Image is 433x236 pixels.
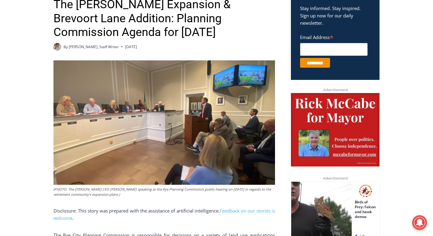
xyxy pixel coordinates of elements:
[300,31,368,42] label: Email Address
[53,60,275,185] img: (PHOTO: The Osborn CEO Matt Anderson speaking at the Rye Planning Commission public hearing on Se...
[160,61,283,74] span: Intern @ [DOMAIN_NAME]
[68,52,70,58] div: /
[125,44,137,50] time: [DATE]
[53,43,61,51] img: (PHOTO: MyRye.com Summer 2023 intern Beatrice Larzul.)
[147,59,296,76] a: Intern @ [DOMAIN_NAME]
[317,175,354,181] span: Advertisement
[71,52,74,58] div: 6
[69,44,119,49] a: [PERSON_NAME], Staff Writer
[72,215,74,221] span: .
[5,61,78,75] h4: [PERSON_NAME] Read Sanctuary Fall Fest: [DATE]
[53,208,220,214] span: Disclosure: This story was prepared with the assistance of artificial intelligence.
[64,44,68,50] span: By
[64,52,67,58] div: 2
[300,5,370,27] p: Stay informed. Stay inspired. Sign up now for our daily newsletter.
[317,87,354,93] span: Advertisement
[291,93,380,167] img: McCabe for Mayor
[53,43,61,51] a: Author image
[0,61,88,76] a: [PERSON_NAME] Read Sanctuary Fall Fest: [DATE]
[154,0,289,59] div: "The first chef I interviewed talked about coming to [GEOGRAPHIC_DATA] from [GEOGRAPHIC_DATA] in ...
[64,18,85,50] div: Birds of Prey: Falcon and hawk demos
[53,187,275,197] figcaption: (PHOTO: The [PERSON_NAME] CEO [PERSON_NAME] speaking at the Rye Planning Commission public hearin...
